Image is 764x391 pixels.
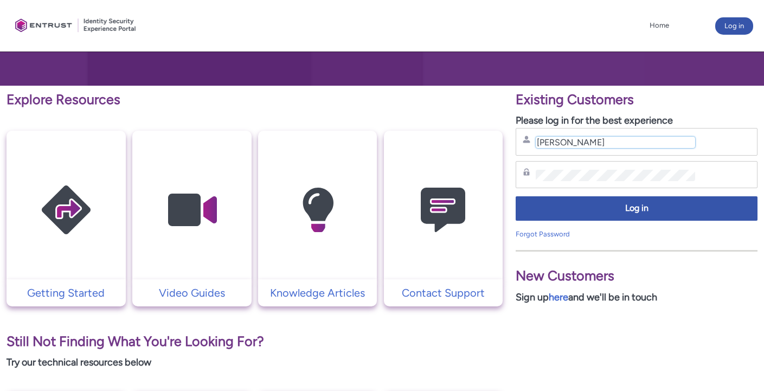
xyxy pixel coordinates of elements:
p: New Customers [516,266,757,286]
input: Username [536,137,695,148]
a: Getting Started [7,285,126,301]
a: Knowledge Articles [258,285,377,301]
a: Home [647,17,672,34]
p: Getting Started [12,285,120,301]
a: Video Guides [132,285,252,301]
a: here [549,291,568,303]
p: Explore Resources [7,89,503,110]
span: Log in [523,202,750,215]
p: Still Not Finding What You're Looking For? [7,331,503,352]
img: Knowledge Articles [266,152,369,268]
p: Knowledge Articles [264,285,372,301]
button: Log in [715,17,753,35]
p: Sign up and we'll be in touch [516,290,757,305]
button: Log in [516,196,757,221]
p: Please log in for the best experience [516,113,757,128]
p: Contact Support [389,285,498,301]
img: Getting Started [15,152,118,268]
iframe: Qualified Messenger [571,140,764,391]
p: Try our technical resources below [7,355,503,370]
a: Forgot Password [516,230,570,238]
img: Video Guides [140,152,243,268]
p: Existing Customers [516,89,757,110]
a: Contact Support [384,285,503,301]
p: Video Guides [138,285,246,301]
img: Contact Support [391,152,495,268]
